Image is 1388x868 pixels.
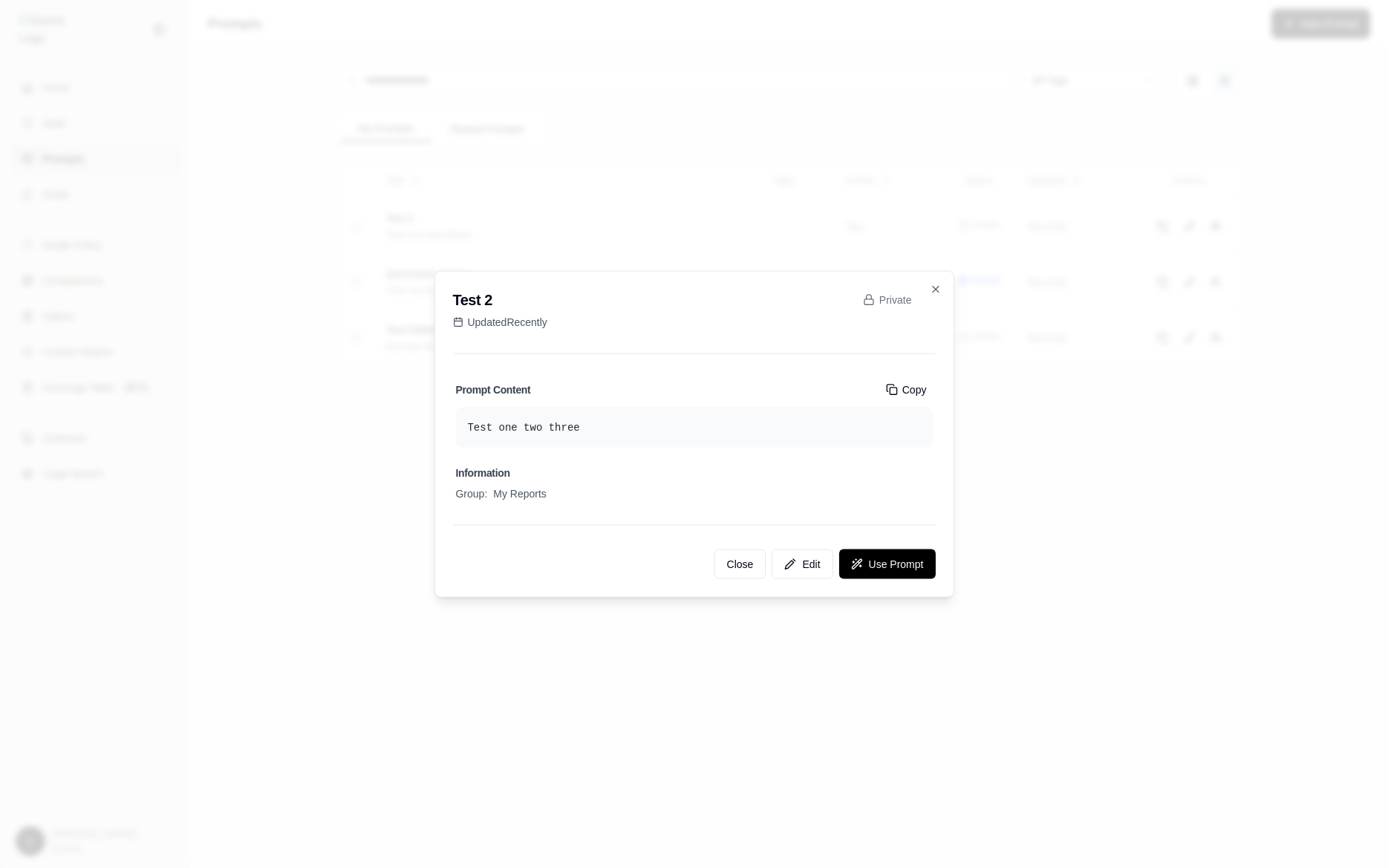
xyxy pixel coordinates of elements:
[456,382,531,397] h3: Prompt Content
[714,549,766,579] button: Close
[453,289,863,310] h2: Test 2
[456,466,933,480] h3: Information
[493,486,547,501] span: my reports
[880,377,933,401] button: Copy
[839,549,936,579] button: Use Prompt
[879,292,912,307] span: Private
[468,419,921,436] pre: Test one two three
[456,486,488,501] span: Group:
[468,314,547,329] span: Updated Recently
[772,549,833,579] button: Edit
